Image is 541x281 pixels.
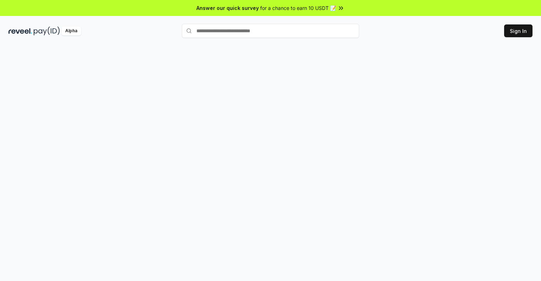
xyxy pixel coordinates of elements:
[9,27,32,35] img: reveel_dark
[196,4,259,12] span: Answer our quick survey
[260,4,336,12] span: for a chance to earn 10 USDT 📝
[34,27,60,35] img: pay_id
[61,27,81,35] div: Alpha
[504,24,532,37] button: Sign In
